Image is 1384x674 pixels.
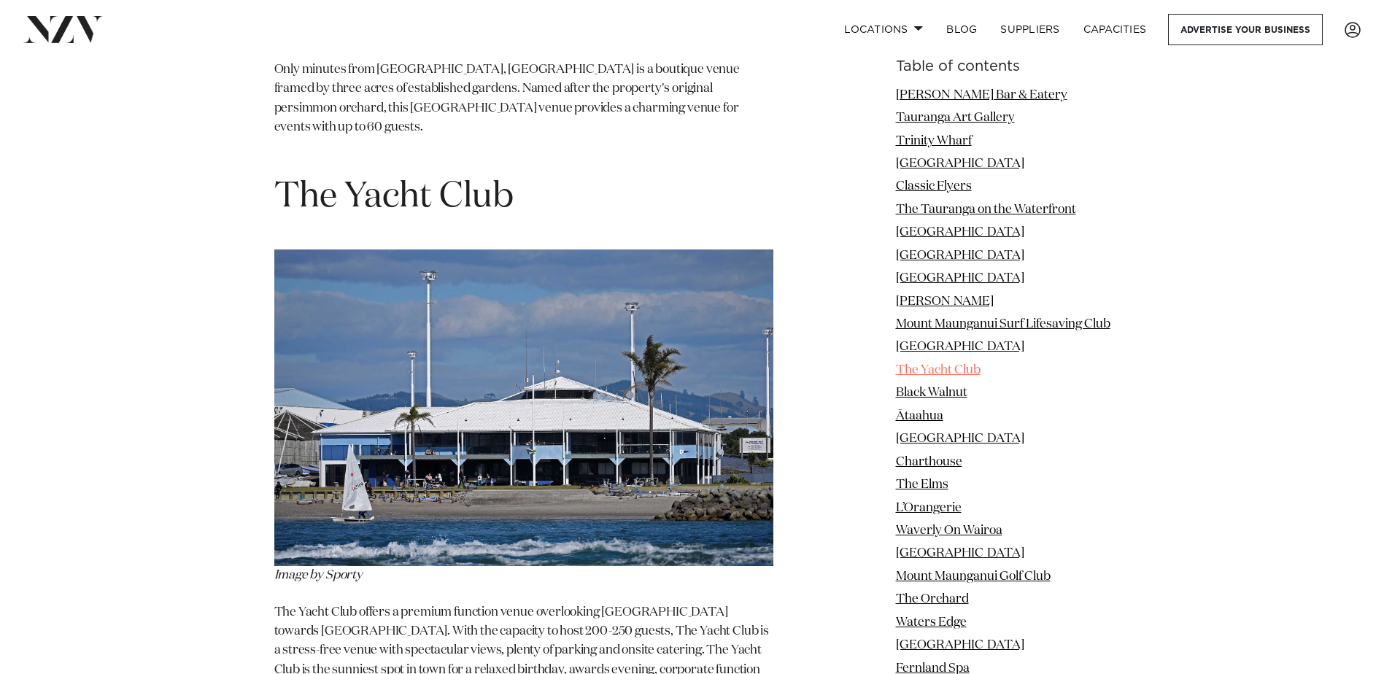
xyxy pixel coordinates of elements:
img: nzv-logo.png [23,16,103,42]
a: Trinity Wharf [896,135,972,147]
a: [PERSON_NAME] [896,295,994,308]
a: Locations [832,14,935,45]
a: Ātaahua [896,410,943,422]
h6: Table of contents [896,59,1110,74]
a: [GEOGRAPHIC_DATA] [896,158,1024,170]
a: Advertise your business [1168,14,1323,45]
a: Capacities [1072,14,1159,45]
a: The Orchard [896,594,969,606]
a: Classic Flyers [896,181,972,193]
a: [GEOGRAPHIC_DATA] [896,249,1024,262]
p: Only minutes from [GEOGRAPHIC_DATA], [GEOGRAPHIC_DATA] is a boutique venue framed by three acres ... [274,61,773,157]
a: The Yacht Club [896,364,981,376]
a: [GEOGRAPHIC_DATA] [896,548,1024,560]
img: the yacht club, sulphur point, tauranga harbour, tauranga, cocktails, cocktail venue, cocktail pa... [274,249,773,567]
a: Mount Maunganui Golf Club [896,570,1051,583]
a: [PERSON_NAME] Bar & Eatery [896,89,1067,101]
a: [GEOGRAPHIC_DATA] [896,341,1024,354]
a: [GEOGRAPHIC_DATA] [896,433,1024,446]
a: Charthouse [896,456,962,468]
a: Waverly On Wairoa [896,524,1002,537]
span: The Yacht Club [274,179,514,214]
a: Waters Edge [896,616,967,629]
em: Image by Sporty [274,569,363,581]
a: BLOG [935,14,989,45]
a: L’Orangerie [896,502,962,514]
a: The Tauranga on the Waterfront [896,204,1076,216]
a: [GEOGRAPHIC_DATA] [896,227,1024,239]
a: Mount Maunganui Surf Lifesaving Club [896,318,1110,330]
a: Tauranga Art Gallery [896,112,1015,124]
a: [GEOGRAPHIC_DATA] [896,640,1024,652]
a: [GEOGRAPHIC_DATA] [896,273,1024,285]
a: The Elms [896,479,948,491]
a: Black Walnut [896,387,967,400]
a: SUPPLIERS [989,14,1071,45]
